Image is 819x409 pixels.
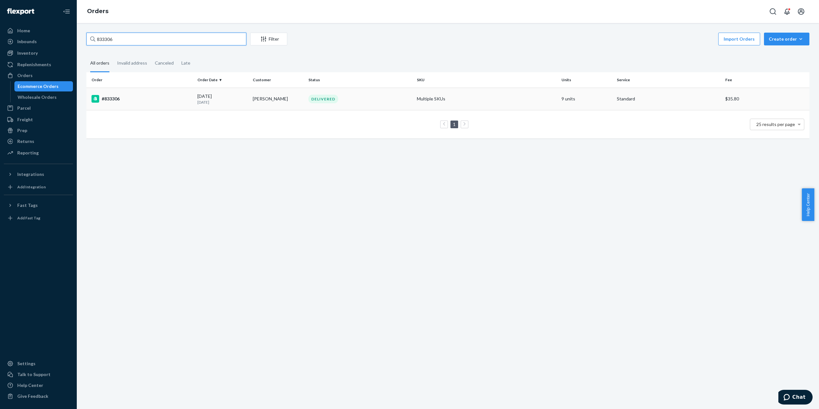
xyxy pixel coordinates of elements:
[91,95,192,103] div: #833306
[4,136,73,146] a: Returns
[250,88,306,110] td: [PERSON_NAME]
[197,99,248,105] p: [DATE]
[452,122,457,127] a: Page 1 is your current page
[17,116,33,123] div: Freight
[86,33,246,45] input: Search orders
[4,200,73,210] button: Fast Tags
[723,88,809,110] td: $35.80
[767,5,779,18] button: Open Search Box
[4,213,73,223] a: Add Fast Tag
[17,371,51,378] div: Talk to Support
[14,92,73,102] a: Wholesale Orders
[18,94,57,100] div: Wholesale Orders
[117,55,147,71] div: Invalid address
[718,33,760,45] button: Import Orders
[414,72,559,88] th: SKU
[181,55,190,71] div: Late
[17,38,37,45] div: Inbounds
[197,93,248,105] div: [DATE]
[4,70,73,81] a: Orders
[250,33,287,45] button: Filter
[18,83,59,90] div: Ecommerce Orders
[559,72,614,88] th: Units
[614,72,723,88] th: Service
[87,8,108,15] a: Orders
[778,390,813,406] iframe: Opens a widget where you can chat to one of our agents
[723,72,809,88] th: Fee
[4,358,73,369] a: Settings
[414,88,559,110] td: Multiple SKUs
[4,125,73,136] a: Prep
[795,5,807,18] button: Open account menu
[781,5,793,18] button: Open notifications
[4,59,73,70] a: Replenishments
[4,169,73,179] button: Integrations
[17,28,30,34] div: Home
[4,103,73,113] a: Parcel
[17,202,38,208] div: Fast Tags
[17,61,51,68] div: Replenishments
[17,105,31,111] div: Parcel
[617,96,720,102] p: Standard
[195,72,250,88] th: Order Date
[17,382,43,389] div: Help Center
[17,50,38,56] div: Inventory
[17,184,46,190] div: Add Integration
[764,33,809,45] button: Create order
[14,81,73,91] a: Ecommerce Orders
[756,122,795,127] span: 25 results per page
[155,55,174,71] div: Canceled
[17,393,48,399] div: Give Feedback
[7,8,34,15] img: Flexport logo
[306,72,414,88] th: Status
[17,171,44,177] div: Integrations
[4,182,73,192] a: Add Integration
[86,72,195,88] th: Order
[253,77,303,83] div: Customer
[4,391,73,401] button: Give Feedback
[4,114,73,125] a: Freight
[802,188,814,221] button: Help Center
[4,380,73,390] a: Help Center
[308,95,338,103] div: DELIVERED
[17,215,40,221] div: Add Fast Tag
[17,150,39,156] div: Reporting
[17,127,27,134] div: Prep
[250,36,287,42] div: Filter
[4,48,73,58] a: Inventory
[4,369,73,380] button: Talk to Support
[4,148,73,158] a: Reporting
[4,36,73,47] a: Inbounds
[82,2,114,21] ol: breadcrumbs
[90,55,109,72] div: All orders
[60,5,73,18] button: Close Navigation
[17,360,36,367] div: Settings
[17,72,33,79] div: Orders
[17,138,34,145] div: Returns
[769,36,805,42] div: Create order
[559,88,614,110] td: 9 units
[4,26,73,36] a: Home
